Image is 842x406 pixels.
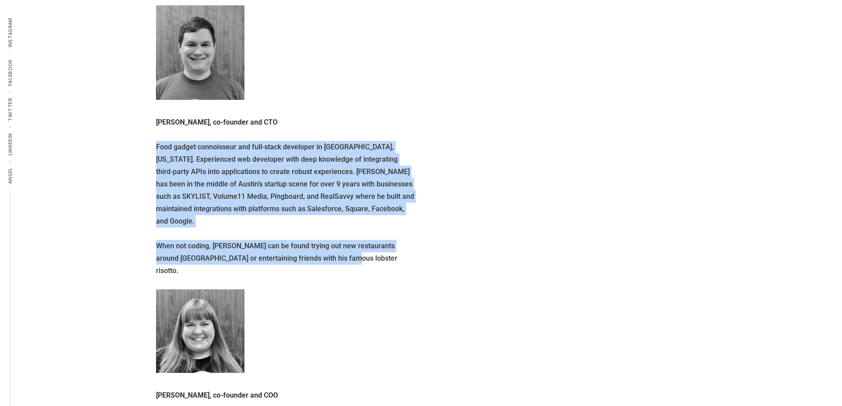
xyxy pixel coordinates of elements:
[5,54,15,91] a: Facebook
[156,391,278,399] strong: [PERSON_NAME], co-founder and COO
[156,141,414,228] p: Food gadget connoisseur and full-stack developer in [GEOGRAPHIC_DATA], [US_STATE]. Experienced we...
[7,133,13,156] span: LinkedIn
[5,93,15,127] a: Twitter
[156,240,414,277] p: When not coding, [PERSON_NAME] can be found trying out new restaurants around [GEOGRAPHIC_DATA] o...
[5,12,15,53] a: Instagram
[156,118,278,126] strong: [PERSON_NAME], co-founder and CTO
[7,167,13,184] span: Angel
[5,162,15,189] a: Angel
[7,59,13,86] span: Facebook
[7,98,13,121] span: Twitter
[5,128,15,161] a: LinkedIn
[7,18,13,47] span: Instagram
